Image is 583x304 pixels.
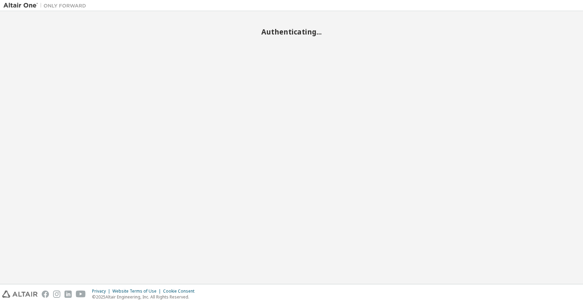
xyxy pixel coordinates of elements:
[3,2,90,9] img: Altair One
[42,291,49,298] img: facebook.svg
[92,288,112,294] div: Privacy
[92,294,199,300] p: © 2025 Altair Engineering, Inc. All Rights Reserved.
[163,288,199,294] div: Cookie Consent
[64,291,72,298] img: linkedin.svg
[2,291,38,298] img: altair_logo.svg
[53,291,60,298] img: instagram.svg
[3,27,580,36] h2: Authenticating...
[76,291,86,298] img: youtube.svg
[112,288,163,294] div: Website Terms of Use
